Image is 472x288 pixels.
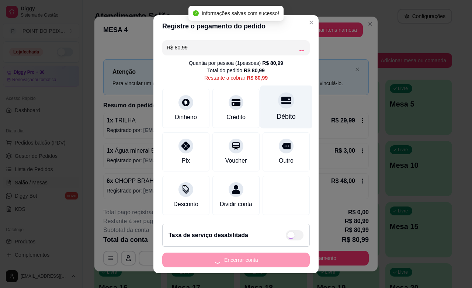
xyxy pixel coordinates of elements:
[277,112,296,121] div: Débito
[298,44,305,51] div: Loading
[173,200,198,209] div: Desconto
[193,10,199,16] span: check-circle
[244,67,265,74] div: R$ 80,99
[247,74,268,81] div: R$ 80,99
[167,40,298,55] input: Ex.: hambúrguer de cordeiro
[220,200,252,209] div: Dividir conta
[175,113,197,122] div: Dinheiro
[202,10,279,16] span: Informações salvas com sucesso!
[153,15,319,37] header: Registre o pagamento do pedido
[305,17,317,28] button: Close
[189,59,283,67] div: Quantia por pessoa ( 1 pessoas)
[262,59,283,67] div: R$ 80,99
[226,113,246,122] div: Crédito
[225,156,247,165] div: Voucher
[182,156,190,165] div: Pix
[169,231,248,240] h2: Taxa de serviço desabilitada
[207,67,265,74] div: Total do pedido
[279,156,294,165] div: Outro
[204,74,268,81] div: Restante a cobrar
